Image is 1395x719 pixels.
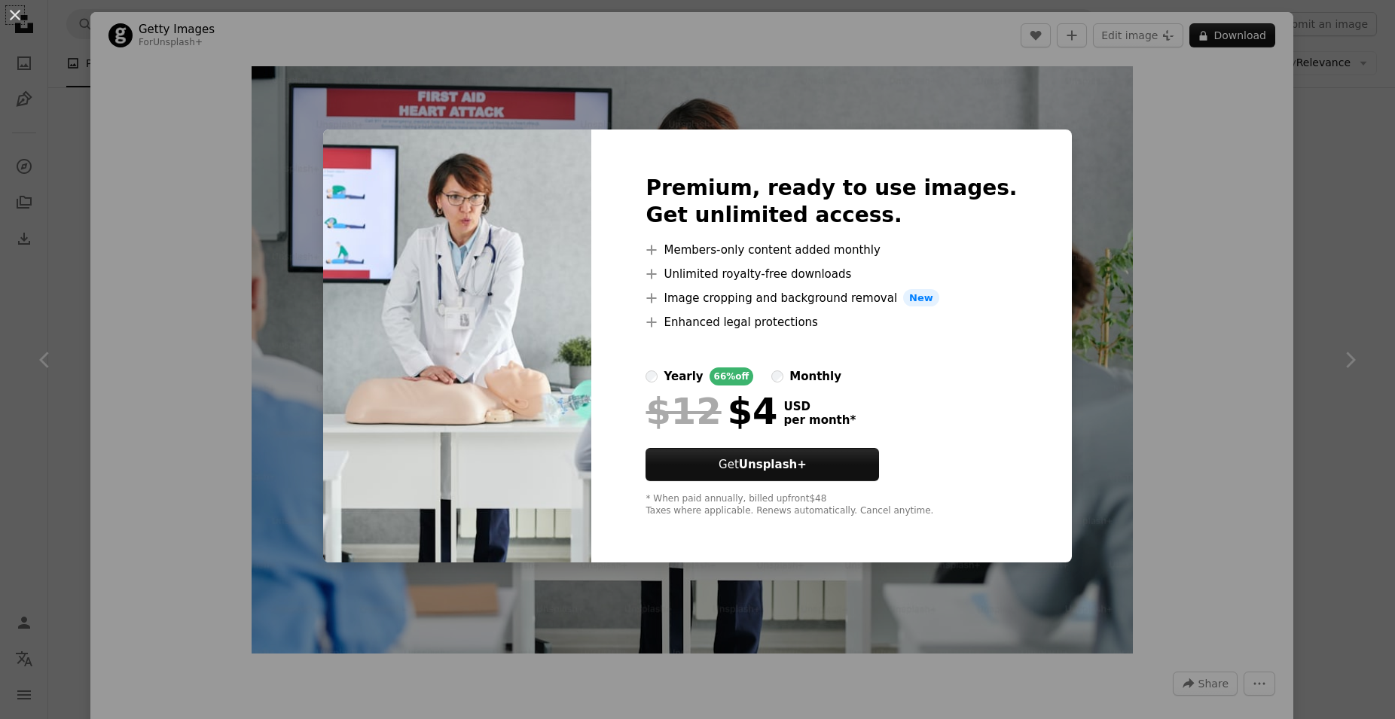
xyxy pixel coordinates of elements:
[323,129,591,563] img: premium_photo-1663050906605-faa2aa0e5ff8
[646,313,1017,331] li: Enhanced legal protections
[646,448,879,481] button: GetUnsplash+
[646,175,1017,229] h2: Premium, ready to use images. Get unlimited access.
[710,367,754,385] div: 66% off
[739,458,807,471] strong: Unsplash+
[771,370,783,382] input: monthly
[646,265,1017,283] li: Unlimited royalty-free downloads
[646,370,658,382] input: yearly66%off
[664,367,703,385] div: yearly
[646,391,721,431] span: $12
[646,289,1017,307] li: Image cropping and background removal
[903,289,939,307] span: New
[789,367,841,385] div: monthly
[646,241,1017,259] li: Members-only content added monthly
[646,493,1017,517] div: * When paid annually, billed upfront $48 Taxes where applicable. Renews automatically. Cancel any...
[783,413,856,427] span: per month *
[783,400,856,413] span: USD
[646,391,777,431] div: $4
